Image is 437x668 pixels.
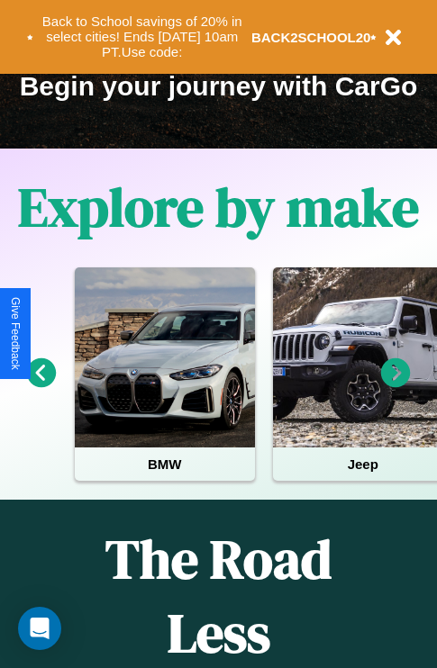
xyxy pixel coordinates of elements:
h1: Explore by make [18,170,419,244]
b: BACK2SCHOOL20 [251,30,371,45]
div: Give Feedback [9,297,22,370]
h4: BMW [75,447,255,481]
button: Back to School savings of 20% in select cities! Ends [DATE] 10am PT.Use code: [33,9,251,65]
div: Open Intercom Messenger [18,607,61,650]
